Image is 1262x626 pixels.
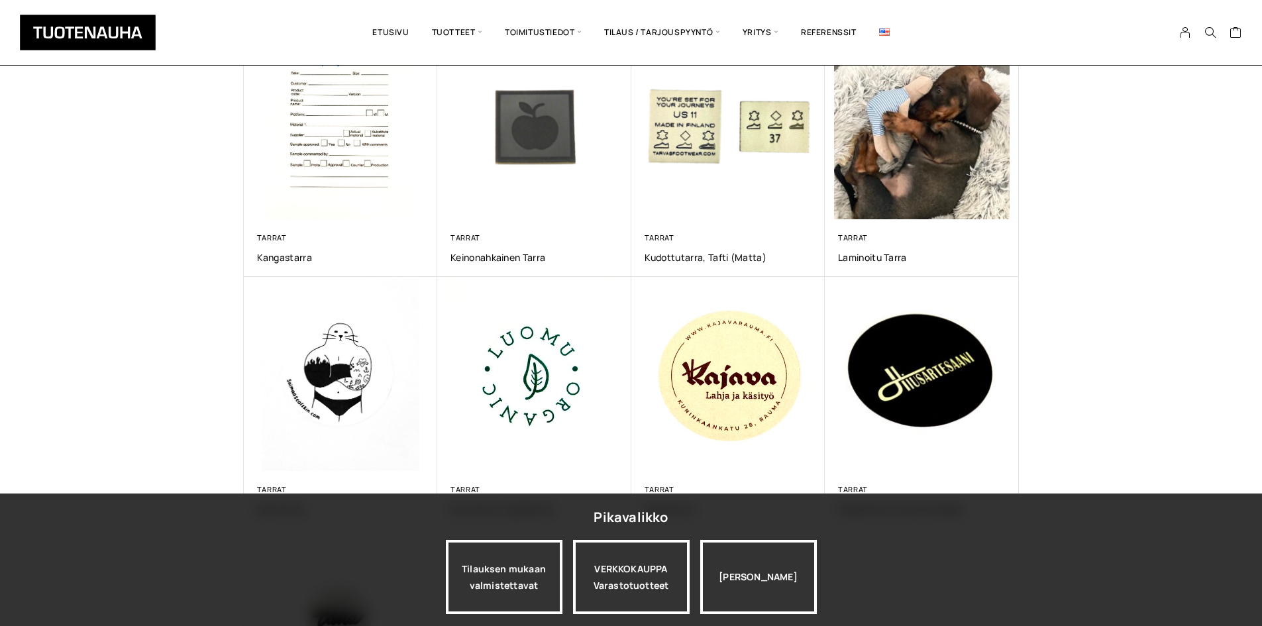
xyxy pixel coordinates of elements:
a: Etusivu [361,10,420,55]
a: Laminoitu Tarra [838,251,1006,264]
a: Tarrat [838,233,868,242]
a: VERKKOKAUPPAVarastotuotteet [573,540,690,614]
span: Toimitustiedot [494,10,593,55]
img: English [879,28,890,36]
button: Search [1198,26,1223,38]
span: Tuotteet [421,10,494,55]
span: Tilaus / Tarjouspyyntö [593,10,731,55]
a: My Account [1173,26,1198,38]
a: Kudottutarra, tafti (matta) [645,251,812,264]
a: Referenssit [790,10,868,55]
img: Tuotenauha Oy [20,15,156,50]
a: Tarrat [450,233,480,242]
span: Yritys [731,10,790,55]
a: Tarrat [257,233,287,242]
a: Cart [1230,26,1242,42]
a: Kangastarra [257,251,425,264]
div: VERKKOKAUPPA Varastotuotteet [573,540,690,614]
a: Tarrat [450,484,480,494]
a: Tarrat [257,484,287,494]
a: Tilauksen mukaan valmistettavat [446,540,562,614]
a: Keinonahkainen Tarra [450,251,618,264]
div: Pikavalikko [594,505,668,529]
a: Tarrat [645,233,674,242]
a: Tarrat [645,484,674,494]
div: [PERSON_NAME] [700,540,817,614]
a: Tarrat [838,484,868,494]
